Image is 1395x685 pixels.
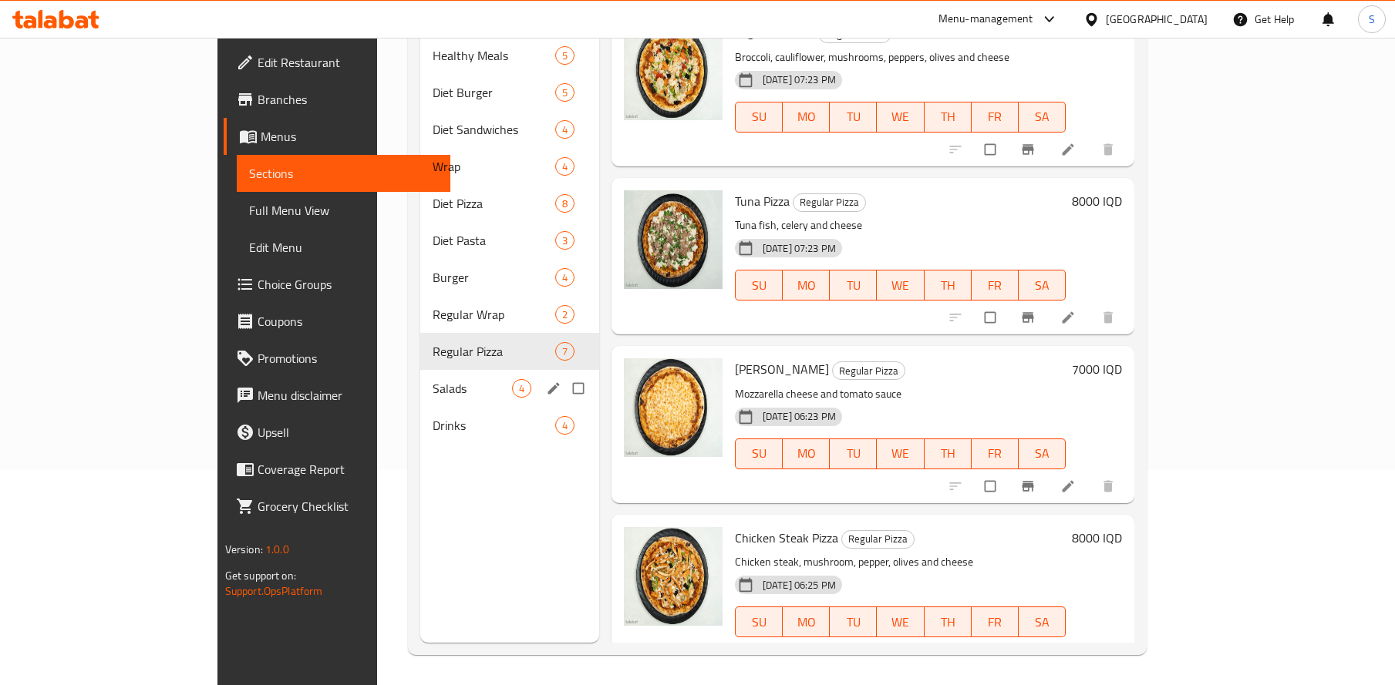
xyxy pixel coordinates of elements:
[925,270,972,301] button: TH
[975,472,1008,501] span: Select to update
[836,274,871,297] span: TU
[830,606,877,637] button: TU
[877,270,924,301] button: WE
[925,438,972,469] button: TH
[544,378,567,398] button: edit
[224,44,450,81] a: Edit Restaurant
[433,305,554,324] span: Regular Wrap
[735,606,783,637] button: SU
[513,381,531,396] span: 4
[420,333,599,370] div: Regular Pizza7
[931,611,965,633] span: TH
[1369,11,1375,28] span: S
[877,102,924,133] button: WE
[556,418,574,433] span: 4
[1019,606,1066,637] button: SA
[1011,301,1048,334] button: Branch-specific-item
[1072,190,1122,212] h6: 8000 IQD
[789,611,824,633] span: MO
[433,194,554,213] span: Diet Pizza
[1011,133,1048,166] button: Branch-specific-item
[789,442,824,465] span: MO
[978,442,1013,465] span: FR
[783,270,830,301] button: MO
[1060,478,1079,494] a: Edit menu item
[624,190,723,289] img: Tuna Pizza
[224,488,450,525] a: Grocery Checklist
[836,611,871,633] span: TU
[249,201,438,220] span: Full Menu View
[249,238,438,257] span: Edit Menu
[1091,301,1128,334] button: delete
[433,379,511,398] span: Salads
[224,303,450,340] a: Coupons
[555,157,575,176] div: items
[555,342,575,361] div: items
[978,611,1013,633] span: FR
[883,106,918,128] span: WE
[433,416,554,435] span: Drinks
[433,83,554,102] div: Diet Burger
[420,148,599,185] div: Wrap4
[225,581,323,601] a: Support.OpsPlatform
[433,342,554,361] span: Regular Pizza
[972,438,1019,469] button: FR
[735,358,829,381] span: [PERSON_NAME]
[258,275,438,294] span: Choice Groups
[433,120,554,139] div: Diet Sandwiches
[931,442,965,465] span: TH
[742,274,777,297] span: SU
[938,10,1033,29] div: Menu-management
[433,268,554,287] div: Burger
[555,268,575,287] div: items
[735,216,1066,235] p: Tuna fish, celery and cheese
[1025,611,1060,633] span: SA
[249,164,438,183] span: Sections
[512,379,531,398] div: items
[1019,102,1066,133] button: SA
[877,438,924,469] button: WE
[224,451,450,488] a: Coverage Report
[883,611,918,633] span: WE
[883,274,918,297] span: WE
[972,270,1019,301] button: FR
[1060,142,1079,157] a: Edit menu item
[742,106,777,128] span: SU
[258,90,438,109] span: Branches
[830,270,877,301] button: TU
[261,127,438,146] span: Menus
[224,340,450,377] a: Promotions
[756,578,842,593] span: [DATE] 06:25 PM
[1072,527,1122,549] h6: 8000 IQD
[978,106,1013,128] span: FR
[975,640,1008,669] span: Select to update
[420,296,599,333] div: Regular Wrap2
[555,120,575,139] div: items
[931,106,965,128] span: TH
[224,81,450,118] a: Branches
[836,106,871,128] span: TU
[258,312,438,331] span: Coupons
[237,229,450,266] a: Edit Menu
[883,442,918,465] span: WE
[224,377,450,414] a: Menu disclaimer
[420,407,599,444] div: Drinks4
[1025,106,1060,128] span: SA
[1091,133,1128,166] button: delete
[735,384,1066,404] p: Mozzarella cheese and tomato sauce
[793,193,866,212] div: Regular Pizza
[735,552,1066,572] p: Chicken steak, mushroom, pepper, olives and cheese
[555,83,575,102] div: items
[556,307,574,322] span: 2
[433,46,554,65] span: Healthy Meals
[420,259,599,296] div: Burger4
[237,155,450,192] a: Sections
[1025,274,1060,297] span: SA
[556,49,574,63] span: 5
[224,266,450,303] a: Choice Groups
[742,442,777,465] span: SU
[931,274,965,297] span: TH
[420,370,599,407] div: Salads4edit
